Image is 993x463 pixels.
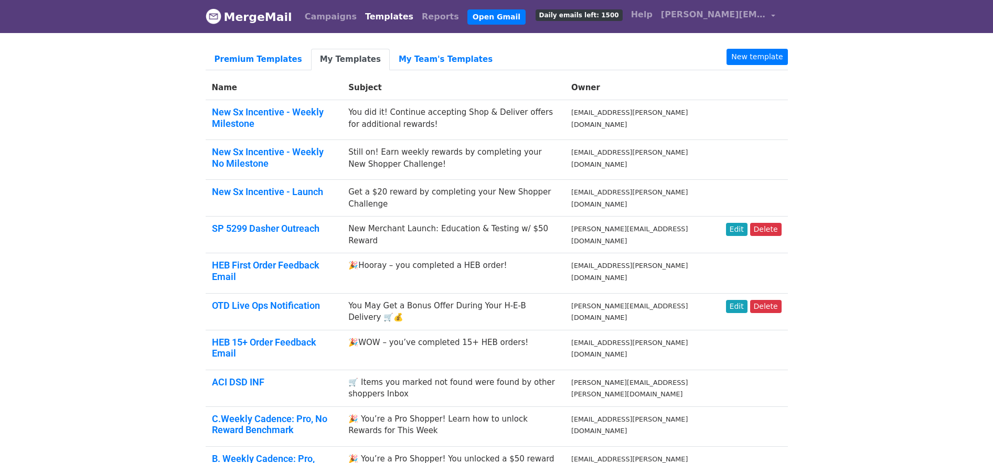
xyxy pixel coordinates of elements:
[571,339,688,359] small: [EMAIL_ADDRESS][PERSON_NAME][DOMAIN_NAME]
[571,225,688,245] small: [PERSON_NAME][EMAIL_ADDRESS][DOMAIN_NAME]
[342,370,565,406] td: 🛒 Items you marked not found were found by other shoppers Inbox
[342,293,565,330] td: You May Get a Bonus Offer During Your H-E-B Delivery 🛒💰
[571,415,688,435] small: [EMAIL_ADDRESS][PERSON_NAME][DOMAIN_NAME]
[206,6,292,28] a: MergeMail
[531,4,627,25] a: Daily emails left: 1500
[342,140,565,180] td: Still on! Earn weekly rewards by completing your New Shopper Challenge!
[301,6,361,27] a: Campaigns
[467,9,526,25] a: Open Gmail
[212,337,316,359] a: HEB 15+ Order Feedback Email
[342,180,565,217] td: Get a $20 reward by completing your New Shopper Challenge
[941,413,993,463] iframe: Chat Widget
[342,330,565,370] td: 🎉WOW – you’ve completed 15+ HEB orders!
[726,300,748,313] a: Edit
[571,109,688,128] small: [EMAIL_ADDRESS][PERSON_NAME][DOMAIN_NAME]
[212,106,324,129] a: New Sx Incentive - Weekly Milestone
[361,6,418,27] a: Templates
[212,186,323,197] a: New Sx Incentive - Launch
[212,376,264,387] a: ACI DSD INF
[571,379,688,399] small: [PERSON_NAME][EMAIL_ADDRESS][PERSON_NAME][DOMAIN_NAME]
[657,4,780,29] a: [PERSON_NAME][EMAIL_ADDRESS][DOMAIN_NAME]
[311,49,390,70] a: My Templates
[571,148,688,168] small: [EMAIL_ADDRESS][PERSON_NAME][DOMAIN_NAME]
[726,223,748,236] a: Edit
[212,146,324,169] a: New Sx Incentive - Weekly No Milestone
[212,413,327,436] a: C.Weekly Cadence: Pro, No Reward Benchmark
[571,188,688,208] small: [EMAIL_ADDRESS][PERSON_NAME][DOMAIN_NAME]
[342,76,565,100] th: Subject
[342,406,565,446] td: 🎉 You’re a Pro Shopper! Learn how to unlock Rewards for This Week
[565,76,720,100] th: Owner
[571,262,688,282] small: [EMAIL_ADDRESS][PERSON_NAME][DOMAIN_NAME]
[342,217,565,253] td: New Merchant Launch: Education & Testing w/ $50 Reward
[750,300,782,313] a: Delete
[342,253,565,293] td: 🎉Hooray – you completed a HEB order!
[727,49,787,65] a: New template
[571,302,688,322] small: [PERSON_NAME][EMAIL_ADDRESS][DOMAIN_NAME]
[536,9,623,21] span: Daily emails left: 1500
[212,300,320,311] a: OTD Live Ops Notification
[206,8,221,24] img: MergeMail logo
[206,49,311,70] a: Premium Templates
[206,76,343,100] th: Name
[390,49,501,70] a: My Team's Templates
[627,4,657,25] a: Help
[212,223,319,234] a: SP 5299 Dasher Outreach
[750,223,782,236] a: Delete
[661,8,766,21] span: [PERSON_NAME][EMAIL_ADDRESS][DOMAIN_NAME]
[212,260,319,282] a: HEB First Order Feedback Email
[342,100,565,140] td: You did it! Continue accepting Shop & Deliver offers for additional rewards!
[418,6,463,27] a: Reports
